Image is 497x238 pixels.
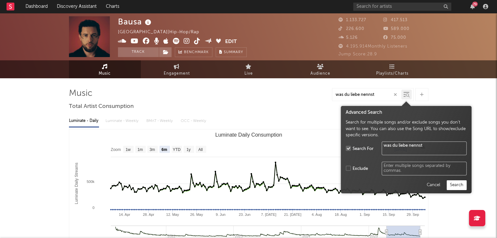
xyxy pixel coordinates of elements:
[190,213,203,216] text: 26. May
[353,146,373,152] div: Search For
[118,16,153,27] div: Bausa
[69,60,141,78] a: Music
[406,213,419,216] text: 29. Sep
[141,60,213,78] a: Engagement
[447,180,467,190] button: Search
[143,213,154,216] text: 28. Apr
[118,47,159,57] button: Track
[353,166,368,172] div: Exclude
[339,27,364,31] span: 226.600
[346,119,467,139] div: Search for multiple songs and/or exclude songs you don't want to see. You can also use the Song U...
[175,47,212,57] a: Benchmark
[239,213,250,216] text: 23. Jun
[215,132,282,138] text: Luminate Daily Consumption
[470,4,475,9] button: 79
[69,103,134,111] span: Total Artist Consumption
[356,60,428,78] a: Playlists/Charts
[137,147,143,152] text: 1m
[339,36,358,40] span: 5.126
[164,70,190,78] span: Engagement
[74,163,79,204] text: Luminate Daily Streams
[161,147,167,152] text: 6m
[359,213,370,216] text: 1. Sep
[125,147,131,152] text: 1w
[376,70,408,78] span: Playlists/Charts
[213,60,285,78] a: Live
[186,147,191,152] text: 1y
[346,109,467,116] div: Advanced Search
[332,92,401,97] input: Search by song name or URL
[92,206,94,210] text: 0
[119,213,130,216] text: 14. Apr
[311,213,322,216] text: 4. Aug
[225,38,237,46] button: Edit
[472,2,478,7] div: 79
[339,44,407,49] span: 4.195.914 Monthly Listeners
[173,147,180,152] text: YTD
[244,70,253,78] span: Live
[310,70,330,78] span: Audience
[111,147,121,152] text: Zoom
[382,141,467,155] textarea: was du liebe nennst
[383,36,406,40] span: 75.000
[285,60,356,78] a: Audience
[149,147,155,152] text: 3m
[261,213,276,216] text: 7. [DATE]
[335,213,347,216] text: 18. Aug
[184,49,209,56] span: Benchmark
[383,27,409,31] span: 589.000
[353,3,451,11] input: Search for artists
[339,52,377,56] span: Jump Score: 28.9
[423,180,443,190] button: Cancel
[224,51,243,54] span: Summary
[284,213,301,216] text: 21. [DATE]
[216,213,225,216] text: 9. Jun
[383,18,407,22] span: 417.513
[216,47,247,57] button: Summary
[87,180,94,184] text: 500k
[118,28,207,36] div: [GEOGRAPHIC_DATA] | Hip-Hop/Rap
[166,213,179,216] text: 12. May
[382,213,395,216] text: 15. Sep
[69,115,99,126] div: Luminate - Daily
[99,70,111,78] span: Music
[198,147,202,152] text: All
[339,18,366,22] span: 1.133.727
